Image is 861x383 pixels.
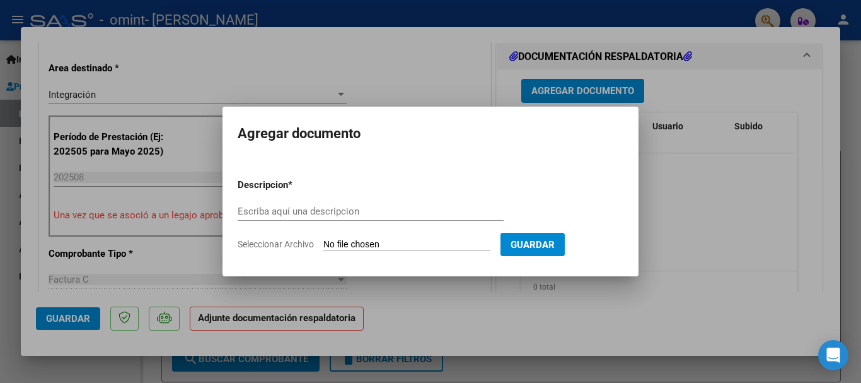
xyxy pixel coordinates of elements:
[238,122,623,146] h2: Agregar documento
[511,239,555,250] span: Guardar
[238,239,314,249] span: Seleccionar Archivo
[500,233,565,256] button: Guardar
[818,340,848,370] div: Open Intercom Messenger
[238,178,354,192] p: Descripcion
